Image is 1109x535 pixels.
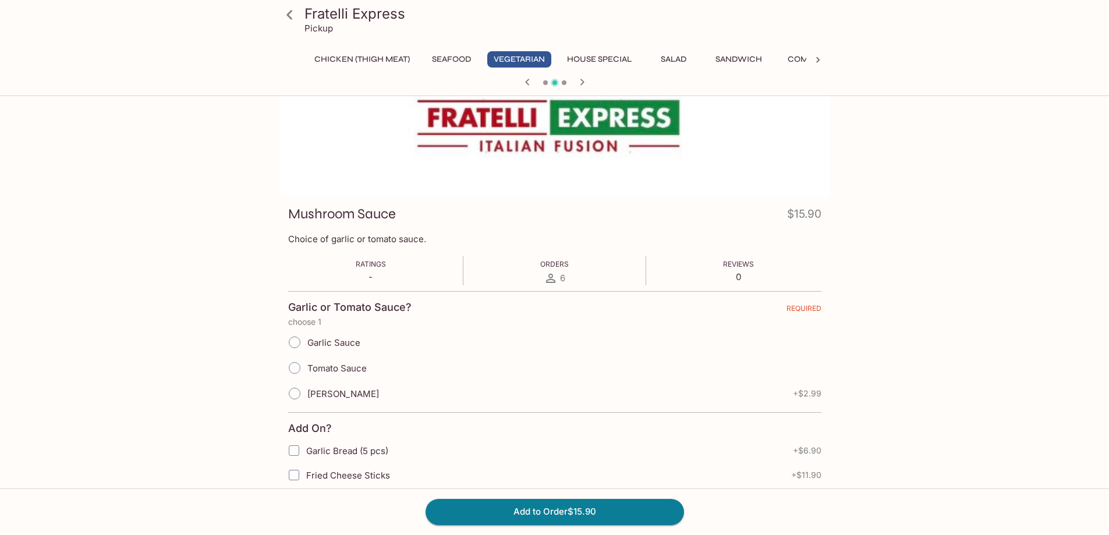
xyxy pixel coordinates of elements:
[288,205,396,223] h3: Mushroom Sauce
[793,389,821,398] span: + $2.99
[791,470,821,480] span: + $11.90
[288,317,821,327] p: choose 1
[308,51,416,68] button: Chicken (Thigh Meat)
[487,51,551,68] button: Vegetarian
[561,51,638,68] button: House Special
[723,260,754,268] span: Reviews
[540,260,569,268] span: Orders
[288,422,332,435] h4: Add On?
[647,51,700,68] button: Salad
[306,470,390,481] span: Fried Cheese Sticks
[306,445,388,456] span: Garlic Bread (5 pcs)
[426,51,478,68] button: Seafood
[288,301,412,314] h4: Garlic or Tomato Sauce?
[723,271,754,282] p: 0
[786,304,821,317] span: REQUIRED
[280,42,830,197] div: Mushroom Sauce
[793,446,821,455] span: + $6.90
[709,51,768,68] button: Sandwich
[787,205,821,228] h4: $15.90
[307,337,360,348] span: Garlic Sauce
[560,272,565,284] span: 6
[426,499,684,525] button: Add to Order$15.90
[307,363,367,374] span: Tomato Sauce
[356,271,386,282] p: -
[288,233,821,245] p: Choice of garlic or tomato sauce.
[304,23,333,34] p: Pickup
[778,51,830,68] button: Combo
[304,5,825,23] h3: Fratelli Express
[356,260,386,268] span: Ratings
[307,388,379,399] span: [PERSON_NAME]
